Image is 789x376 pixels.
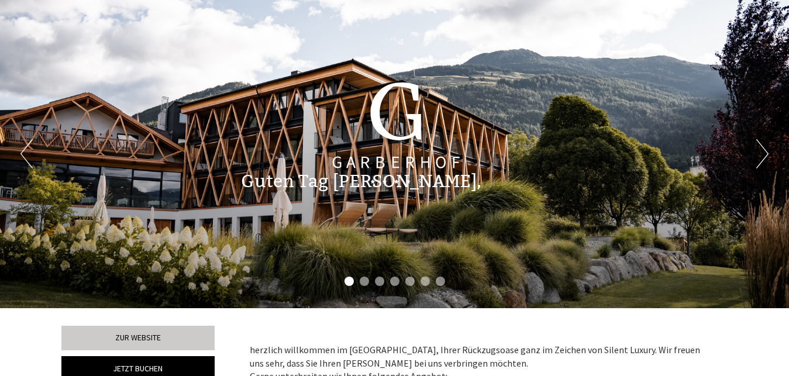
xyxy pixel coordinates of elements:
[756,139,769,168] button: Next
[61,326,215,350] a: Zur Website
[241,172,481,191] h1: Guten Tag [PERSON_NAME],
[20,139,33,168] button: Previous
